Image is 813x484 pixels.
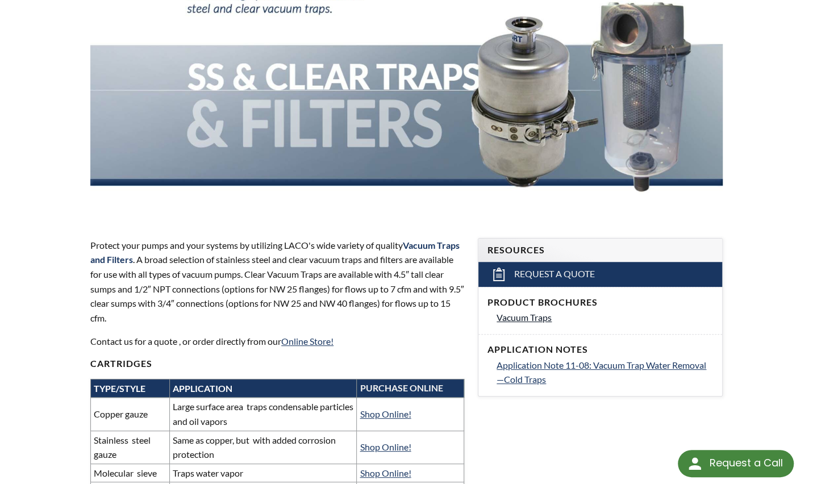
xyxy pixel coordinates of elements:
[91,398,170,431] td: Copper gauze
[173,383,232,394] strong: APPLICATION
[709,450,782,476] div: Request a Call
[91,431,170,464] td: Stainless steel gauze
[170,398,357,431] td: Large surface area traps condensable particles and oil vapors
[497,310,713,325] a: Vacuum Traps
[281,336,333,347] a: Online Store!
[90,334,464,349] p: Contact us for a quote , or order directly from our
[497,360,706,385] span: Application Note 11-08: Vacuum Trap Water Removal—Cold Traps
[497,358,713,387] a: Application Note 11-08: Vacuum Trap Water Removal—Cold Traps
[360,468,411,478] a: Shop Online!
[360,441,411,452] a: Shop Online!
[90,358,464,370] h4: CARTRIDGES
[170,464,357,482] td: Traps water vapor
[360,408,411,419] a: Shop Online!
[91,464,170,482] td: Molecular sieve
[90,238,464,326] p: Protect your pumps and your systems by utilizing LACO's wide variety of quality . A broad selecti...
[170,431,357,464] td: Same as copper, but with added corrosion protection
[487,244,713,256] h4: Resources
[357,379,464,398] th: PURCHASE ONLINE
[487,297,713,308] h4: Product Brochures
[678,450,794,477] div: Request a Call
[94,383,145,394] strong: TYPE/STYLE
[514,268,595,280] span: Request a Quote
[487,344,713,356] h4: Application Notes
[497,312,552,323] span: Vacuum Traps
[478,262,722,287] a: Request a Quote
[686,454,704,473] img: round button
